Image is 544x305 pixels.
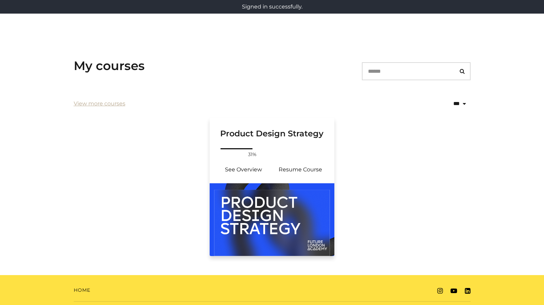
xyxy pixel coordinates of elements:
[210,118,335,147] a: Product Design Strategy
[74,287,90,294] a: Home
[74,100,125,108] a: View more courses
[244,151,261,158] span: 31%
[215,162,272,178] a: Product Design Strategy : See Overview
[424,95,471,113] select: status
[3,3,541,11] p: Signed in successfully.
[218,118,327,139] h3: Product Design Strategy
[74,58,145,73] h3: My courses
[272,162,329,178] a: Product Design Strategy : Resume Course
